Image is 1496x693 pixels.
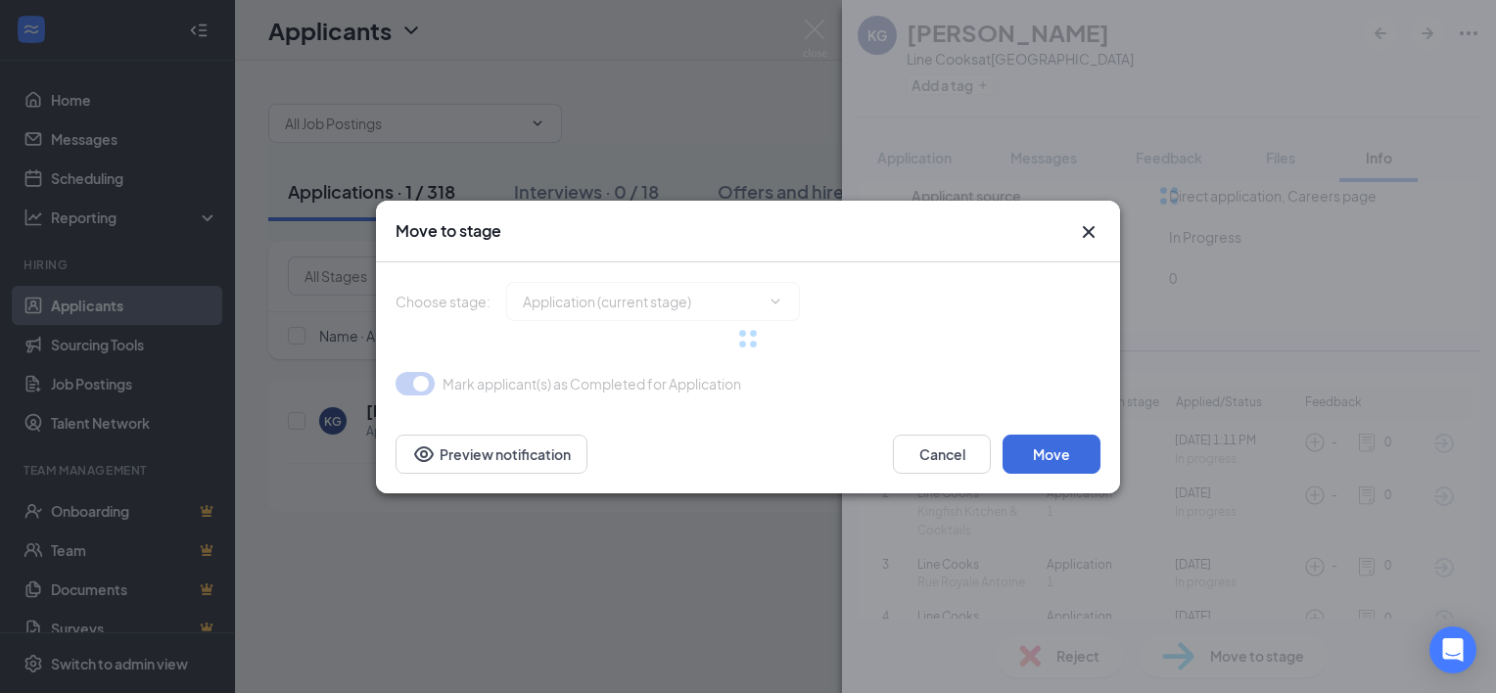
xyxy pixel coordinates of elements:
[1003,435,1100,474] button: Move
[412,442,436,466] svg: Eye
[1077,220,1100,244] button: Close
[893,435,991,474] button: Cancel
[1429,626,1476,673] div: Open Intercom Messenger
[396,220,501,242] h3: Move to stage
[1077,220,1100,244] svg: Cross
[396,435,587,474] button: Preview notificationEye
